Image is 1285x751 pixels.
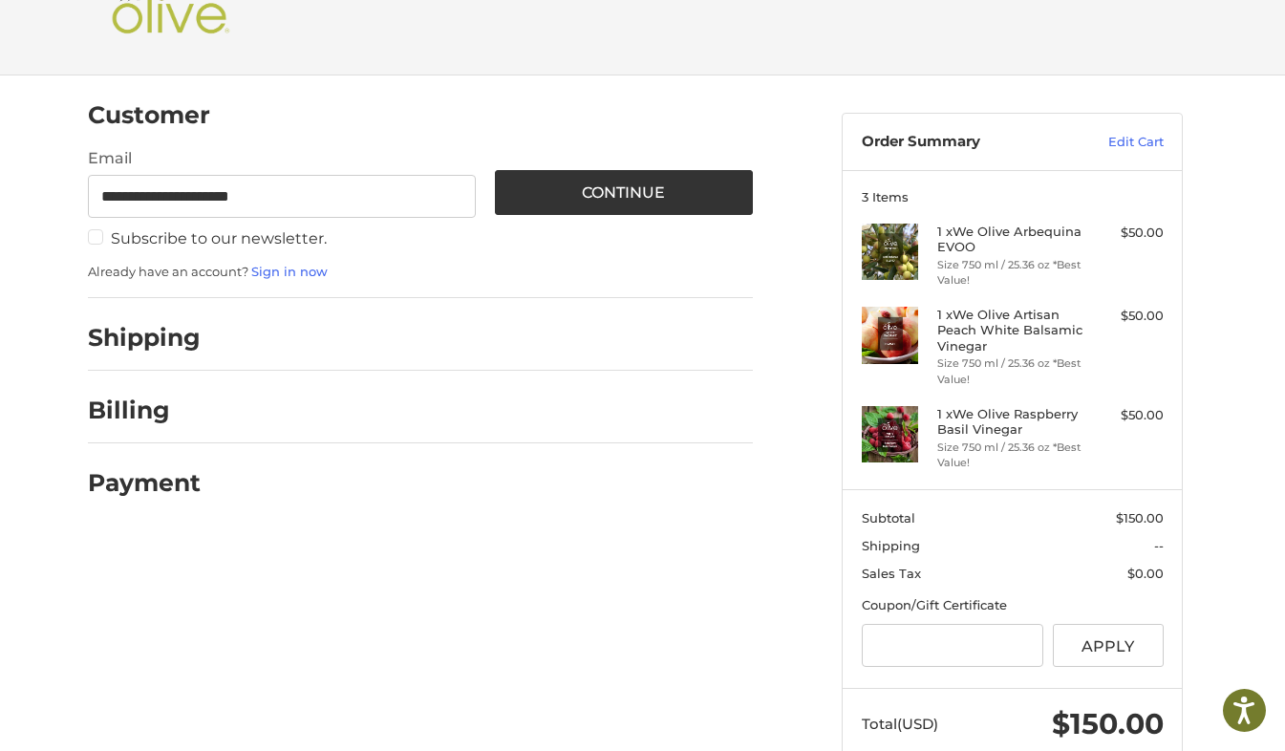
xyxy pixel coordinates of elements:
span: $150.00 [1052,706,1164,741]
span: $150.00 [1116,510,1164,526]
li: Size 750 ml / 25.36 oz *Best Value! [937,440,1083,471]
button: Open LiveChat chat widget [220,25,243,48]
button: Continue [495,170,754,215]
div: $50.00 [1088,406,1164,425]
h2: Shipping [88,323,201,353]
h2: Billing [88,396,200,425]
li: Size 750 ml / 25.36 oz *Best Value! [937,257,1083,289]
label: Email [88,147,476,170]
span: Total (USD) [862,715,938,733]
p: We're away right now. Please check back later! [27,29,216,44]
h4: 1 x We Olive Raspberry Basil Vinegar [937,406,1083,438]
span: Shipping [862,538,920,553]
div: $50.00 [1088,307,1164,326]
iframe: Google Customer Reviews [1127,699,1285,751]
h2: Customer [88,100,210,130]
h3: Order Summary [862,133,1067,152]
span: $0.00 [1127,566,1164,581]
li: Size 750 ml / 25.36 oz *Best Value! [937,355,1083,387]
span: -- [1154,538,1164,553]
a: Edit Cart [1067,133,1164,152]
p: Already have an account? [88,263,753,282]
h4: 1 x We Olive Artisan Peach White Balsamic Vinegar [937,307,1083,354]
h2: Payment [88,468,201,498]
h3: 3 Items [862,189,1164,204]
span: Subtotal [862,510,915,526]
a: Sign in now [251,264,328,279]
button: Apply [1053,624,1164,667]
h4: 1 x We Olive Arbequina EVOO [937,224,1083,255]
span: Sales Tax [862,566,921,581]
span: Subscribe to our newsletter. [111,229,327,247]
div: $50.00 [1088,224,1164,243]
div: Coupon/Gift Certificate [862,596,1164,615]
input: Gift Certificate or Coupon Code [862,624,1044,667]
